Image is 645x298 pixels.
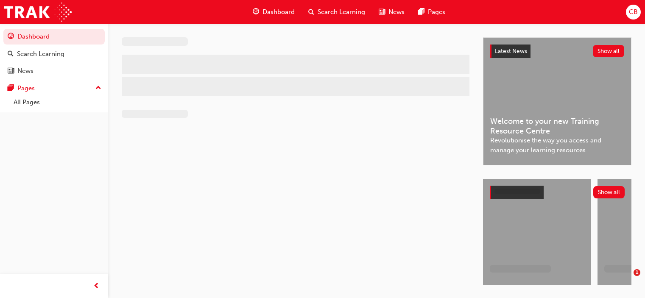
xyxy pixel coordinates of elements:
[495,47,527,55] span: Latest News
[302,3,372,21] a: search-iconSearch Learning
[379,7,385,17] span: news-icon
[93,281,100,292] span: prev-icon
[3,81,105,96] button: Pages
[428,7,445,17] span: Pages
[3,63,105,79] a: News
[308,7,314,17] span: search-icon
[629,7,638,17] span: CB
[490,117,624,136] span: Welcome to your new Training Resource Centre
[372,3,411,21] a: news-iconNews
[8,67,14,75] span: news-icon
[3,29,105,45] a: Dashboard
[418,7,424,17] span: pages-icon
[634,269,640,276] span: 1
[8,85,14,92] span: pages-icon
[490,186,625,199] a: Show all
[4,3,72,22] img: Trak
[593,45,625,57] button: Show all
[246,3,302,21] a: guage-iconDashboard
[318,7,365,17] span: Search Learning
[95,83,101,94] span: up-icon
[10,96,105,109] a: All Pages
[490,45,624,58] a: Latest NewsShow all
[17,84,35,93] div: Pages
[593,186,625,198] button: Show all
[626,5,641,19] button: CB
[483,37,631,165] a: Latest NewsShow allWelcome to your new Training Resource CentreRevolutionise the way you access a...
[411,3,452,21] a: pages-iconPages
[17,49,64,59] div: Search Learning
[253,7,259,17] span: guage-icon
[8,50,14,58] span: search-icon
[8,33,14,41] span: guage-icon
[3,27,105,81] button: DashboardSearch LearningNews
[388,7,405,17] span: News
[3,46,105,62] a: Search Learning
[490,136,624,155] span: Revolutionise the way you access and manage your learning resources.
[262,7,295,17] span: Dashboard
[616,269,637,290] iframe: Intercom live chat
[17,66,34,76] div: News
